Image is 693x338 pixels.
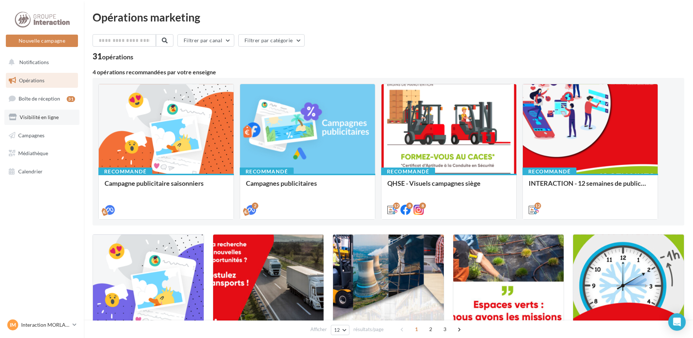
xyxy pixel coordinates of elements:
[246,180,369,194] div: Campagnes publicitaires
[20,114,59,120] span: Visibilité en ligne
[19,77,44,83] span: Opérations
[393,203,400,209] div: 12
[238,34,305,47] button: Filtrer par catégorie
[381,168,435,176] div: Recommandé
[21,321,70,329] p: Interaction MORLAIX
[535,203,541,209] div: 12
[6,318,78,332] a: IM Interaction MORLAIX
[240,168,294,176] div: Recommandé
[310,326,327,333] span: Afficher
[105,180,228,194] div: Campagne publicitaire saisonniers
[6,35,78,47] button: Nouvelle campagne
[102,54,133,60] div: opérations
[425,323,436,335] span: 2
[331,325,349,335] button: 12
[67,96,75,102] div: 31
[4,164,79,179] a: Calendrier
[177,34,234,47] button: Filtrer par canal
[529,180,652,194] div: INTERACTION - 12 semaines de publication
[18,132,44,138] span: Campagnes
[522,168,576,176] div: Recommandé
[406,203,413,209] div: 8
[353,326,384,333] span: résultats/page
[19,95,60,102] span: Boîte de réception
[252,203,258,209] div: 2
[439,323,451,335] span: 3
[19,59,49,65] span: Notifications
[387,180,510,194] div: QHSE - Visuels campagnes siège
[4,73,79,88] a: Opérations
[419,203,426,209] div: 8
[4,128,79,143] a: Campagnes
[4,110,79,125] a: Visibilité en ligne
[93,69,684,75] div: 4 opérations recommandées par votre enseigne
[93,52,133,60] div: 31
[668,313,686,331] div: Open Intercom Messenger
[411,323,422,335] span: 1
[10,321,16,329] span: IM
[18,168,43,174] span: Calendrier
[93,12,684,23] div: Opérations marketing
[4,55,77,70] button: Notifications
[4,91,79,106] a: Boîte de réception31
[98,168,152,176] div: Recommandé
[334,327,340,333] span: 12
[18,150,48,156] span: Médiathèque
[4,146,79,161] a: Médiathèque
